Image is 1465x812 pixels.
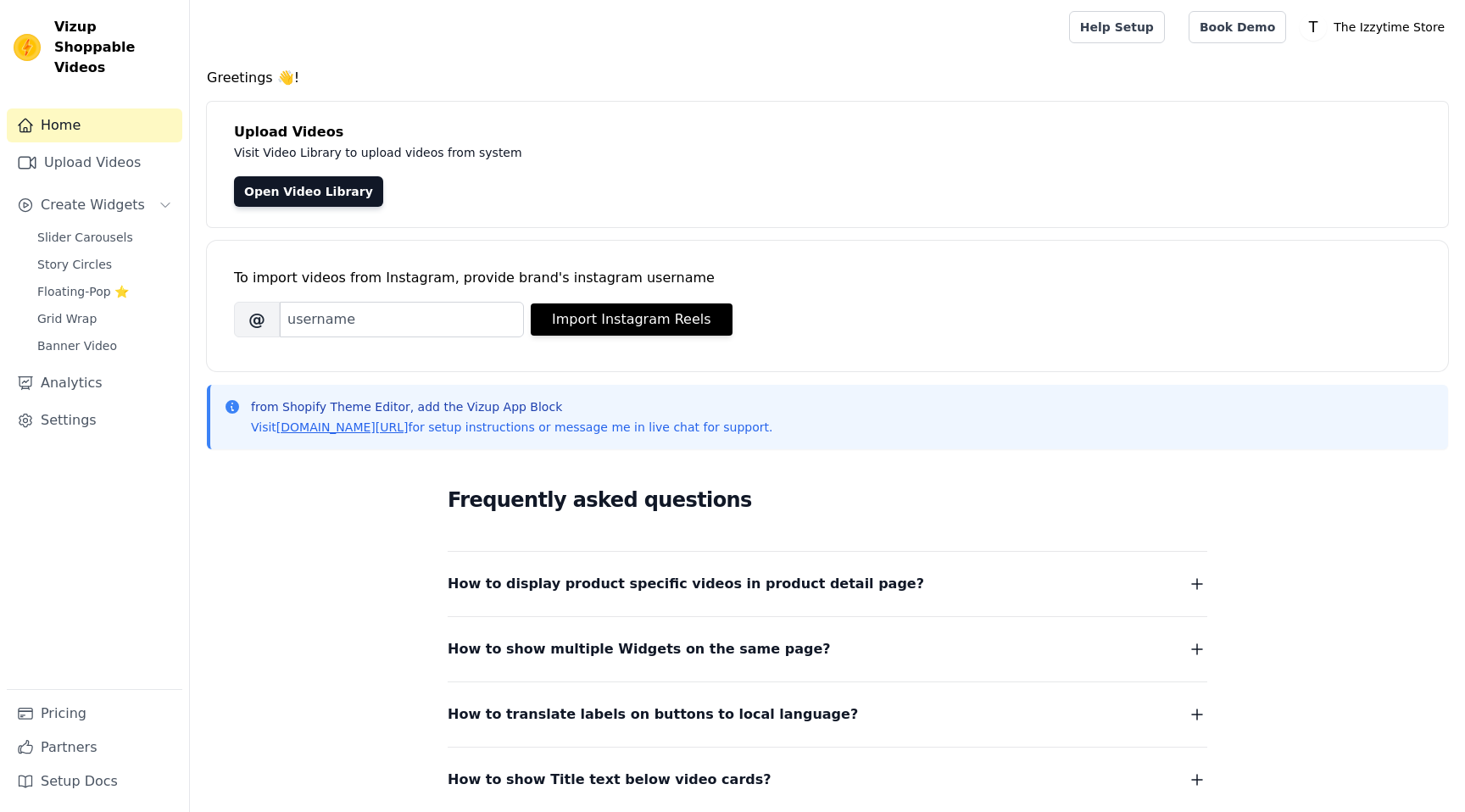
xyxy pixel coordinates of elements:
[234,176,383,207] a: Open Video Library
[448,703,1207,726] button: How to translate labels on buttons to local language?
[234,268,1421,288] div: To import videos from Instagram, provide brand's instagram username
[280,302,524,337] input: username
[14,34,41,61] img: Vizup
[1327,12,1451,42] p: The Izzytime Store
[531,303,732,336] button: Import Instagram Reels
[7,146,182,180] a: Upload Videos
[251,419,772,436] p: Visit for setup instructions or message me in live chat for support.
[448,637,1207,661] button: How to show multiple Widgets on the same page?
[448,483,1207,517] h2: Frequently asked questions
[1069,11,1165,43] a: Help Setup
[448,572,924,596] span: How to display product specific videos in product detail page?
[27,280,182,303] a: Floating-Pop ⭐
[448,703,858,726] span: How to translate labels on buttons to local language?
[54,17,175,78] span: Vizup Shoppable Videos
[7,403,182,437] a: Settings
[448,768,1207,792] button: How to show Title text below video cards?
[7,188,182,222] button: Create Widgets
[7,731,182,765] a: Partners
[27,334,182,358] a: Banner Video
[7,366,182,400] a: Analytics
[37,229,133,246] span: Slider Carousels
[1308,19,1318,36] text: T
[7,697,182,731] a: Pricing
[7,108,182,142] a: Home
[448,637,831,661] span: How to show multiple Widgets on the same page?
[37,283,129,300] span: Floating-Pop ⭐
[37,256,112,273] span: Story Circles
[234,302,280,337] span: @
[1300,12,1451,42] button: T The Izzytime Store
[276,420,409,434] a: [DOMAIN_NAME][URL]
[41,195,145,215] span: Create Widgets
[448,572,1207,596] button: How to display product specific videos in product detail page?
[234,142,994,163] p: Visit Video Library to upload videos from system
[27,253,182,276] a: Story Circles
[27,307,182,331] a: Grid Wrap
[1189,11,1286,43] a: Book Demo
[37,310,97,327] span: Grid Wrap
[7,765,182,798] a: Setup Docs
[207,68,1448,88] h4: Greetings 👋!
[251,398,772,415] p: from Shopify Theme Editor, add the Vizup App Block
[27,225,182,249] a: Slider Carousels
[448,768,771,792] span: How to show Title text below video cards?
[37,337,117,354] span: Banner Video
[234,122,1421,142] h4: Upload Videos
